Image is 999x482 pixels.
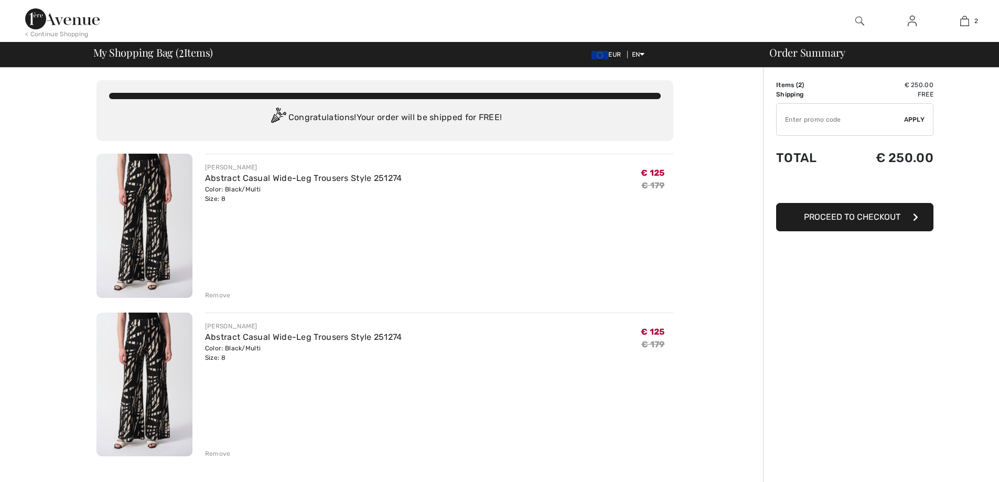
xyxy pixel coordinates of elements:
div: Remove [205,449,231,458]
img: My Info [908,15,917,27]
td: Items ( ) [776,80,841,90]
div: < Continue Shopping [25,29,89,39]
td: € 250.00 [841,140,933,176]
div: [PERSON_NAME] [205,322,402,331]
span: EN [632,51,645,58]
div: Color: Black/Multi Size: 8 [205,344,402,362]
span: 2 [974,16,978,26]
img: Abstract Casual Wide-Leg Trousers Style 251274 [96,313,192,457]
img: 1ère Avenue [25,8,100,29]
img: My Bag [960,15,969,27]
a: Abstract Casual Wide-Leg Trousers Style 251274 [205,173,402,183]
img: search the website [855,15,864,27]
span: € 125 [641,168,665,178]
span: 2 [179,45,184,58]
div: [PERSON_NAME] [205,163,402,172]
span: EUR [592,51,625,58]
td: € 250.00 [841,80,933,90]
img: Euro [592,51,608,59]
img: Abstract Casual Wide-Leg Trousers Style 251274 [96,154,192,298]
iframe: PayPal [776,176,933,199]
s: € 179 [641,339,665,349]
td: Shipping [776,90,841,99]
td: Total [776,140,841,176]
span: Apply [904,115,925,124]
s: € 179 [641,180,665,190]
span: My Shopping Bag ( Items) [93,47,213,58]
div: Remove [205,291,231,300]
img: Congratulation2.svg [267,108,288,128]
span: € 125 [641,327,665,337]
div: Congratulations! Your order will be shipped for FREE! [109,108,661,128]
span: 2 [798,81,802,89]
span: Proceed to Checkout [804,212,900,222]
div: Order Summary [757,47,993,58]
a: Abstract Casual Wide-Leg Trousers Style 251274 [205,332,402,342]
input: Promo code [777,104,904,135]
button: Proceed to Checkout [776,203,933,231]
a: Sign In [899,15,925,28]
div: Color: Black/Multi Size: 8 [205,185,402,203]
a: 2 [939,15,990,27]
td: Free [841,90,933,99]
